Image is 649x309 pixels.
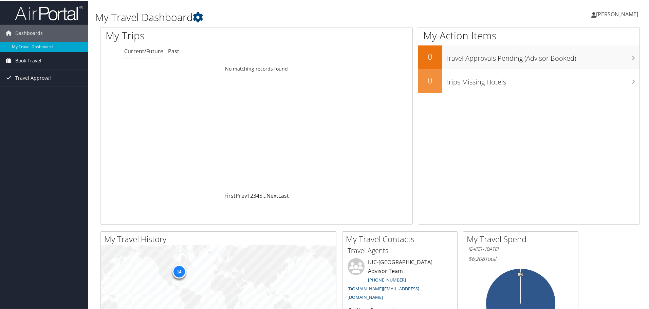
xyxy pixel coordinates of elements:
[236,191,247,199] a: Prev
[15,4,83,20] img: airportal-logo.png
[348,245,452,255] h3: Travel Agents
[418,50,442,62] h2: 0
[445,73,639,86] h3: Trips Missing Hotels
[418,74,442,85] h2: 0
[596,10,638,17] span: [PERSON_NAME]
[368,276,406,282] a: [PHONE_NUMBER]
[224,191,236,199] a: First
[445,50,639,62] h3: Travel Approvals Pending (Advisor Booked)
[15,69,51,86] span: Travel Approval
[468,254,573,262] h6: Total
[106,28,277,42] h1: My Trips
[468,254,485,262] span: $6,208
[278,191,289,199] a: Last
[344,257,456,303] li: IUC-[GEOGRAPHIC_DATA] Advisor Team
[15,52,41,69] span: Book Travel
[346,233,457,244] h2: My Travel Contacts
[418,28,639,42] h1: My Action Items
[418,45,639,69] a: 0Travel Approvals Pending (Advisor Booked)
[168,47,179,54] a: Past
[250,191,253,199] a: 2
[172,264,186,278] div: 14
[266,191,278,199] a: Next
[95,9,462,24] h1: My Travel Dashboard
[100,62,412,74] td: No matching records found
[418,69,639,92] a: 0Trips Missing Hotels
[256,191,259,199] a: 4
[124,47,163,54] a: Current/Future
[15,24,43,41] span: Dashboards
[591,3,645,24] a: [PERSON_NAME]
[348,285,419,300] a: [DOMAIN_NAME][EMAIL_ADDRESS][DOMAIN_NAME]
[253,191,256,199] a: 3
[468,245,573,252] h6: [DATE] - [DATE]
[518,272,523,276] tspan: 0%
[104,233,336,244] h2: My Travel History
[467,233,578,244] h2: My Travel Spend
[247,191,250,199] a: 1
[259,191,262,199] a: 5
[262,191,266,199] span: …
